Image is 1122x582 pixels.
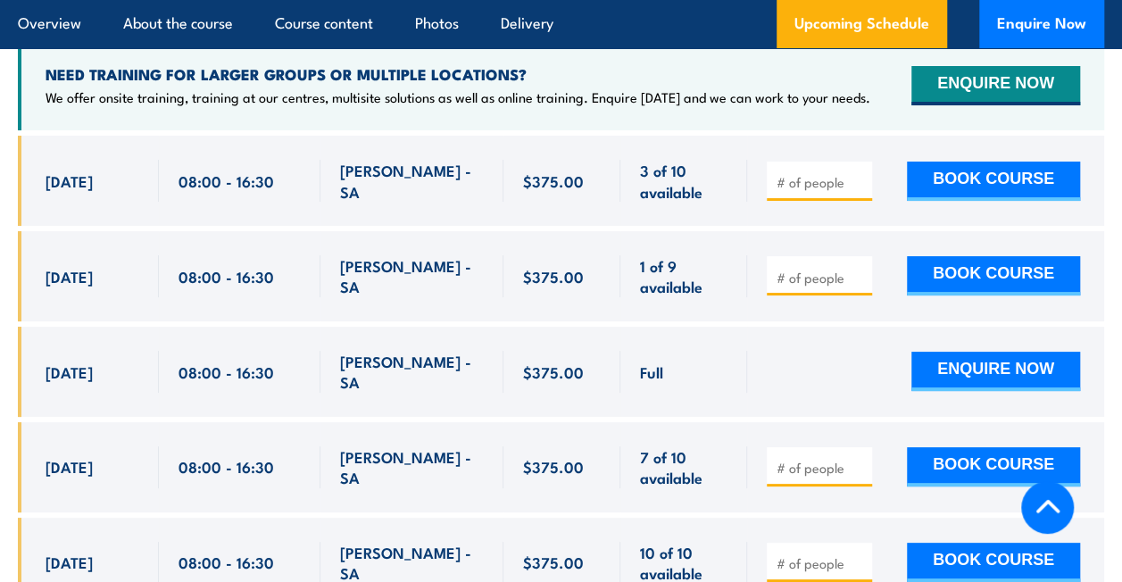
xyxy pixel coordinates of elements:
button: BOOK COURSE [907,447,1080,486]
input: # of people [777,554,866,572]
input: # of people [777,459,866,477]
button: BOOK COURSE [907,162,1080,201]
span: 08:00 - 16:30 [179,456,274,477]
span: [DATE] [46,266,93,287]
span: 08:00 - 16:30 [179,170,274,191]
span: 7 of 10 available [640,446,727,488]
span: [DATE] [46,456,93,477]
span: [DATE] [46,552,93,572]
button: BOOK COURSE [907,256,1080,295]
button: ENQUIRE NOW [911,66,1080,105]
span: $375.00 [523,456,584,477]
span: [PERSON_NAME] - SA [340,160,484,202]
span: [PERSON_NAME] - SA [340,446,484,488]
span: [PERSON_NAME] - SA [340,255,484,297]
button: ENQUIRE NOW [911,352,1080,391]
span: $375.00 [523,552,584,572]
button: BOOK COURSE [907,543,1080,582]
input: # of people [777,173,866,191]
span: [PERSON_NAME] - SA [340,351,484,393]
p: We offer onsite training, training at our centres, multisite solutions as well as online training... [46,88,870,106]
span: 08:00 - 16:30 [179,552,274,572]
span: 1 of 9 available [640,255,727,297]
h4: NEED TRAINING FOR LARGER GROUPS OR MULTIPLE LOCATIONS? [46,64,870,84]
span: $375.00 [523,362,584,382]
span: [DATE] [46,362,93,382]
span: 08:00 - 16:30 [179,362,274,382]
input: # of people [777,269,866,287]
span: 3 of 10 available [640,160,727,202]
span: $375.00 [523,266,584,287]
span: 08:00 - 16:30 [179,266,274,287]
span: [DATE] [46,170,93,191]
span: Full [640,362,663,382]
span: $375.00 [523,170,584,191]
